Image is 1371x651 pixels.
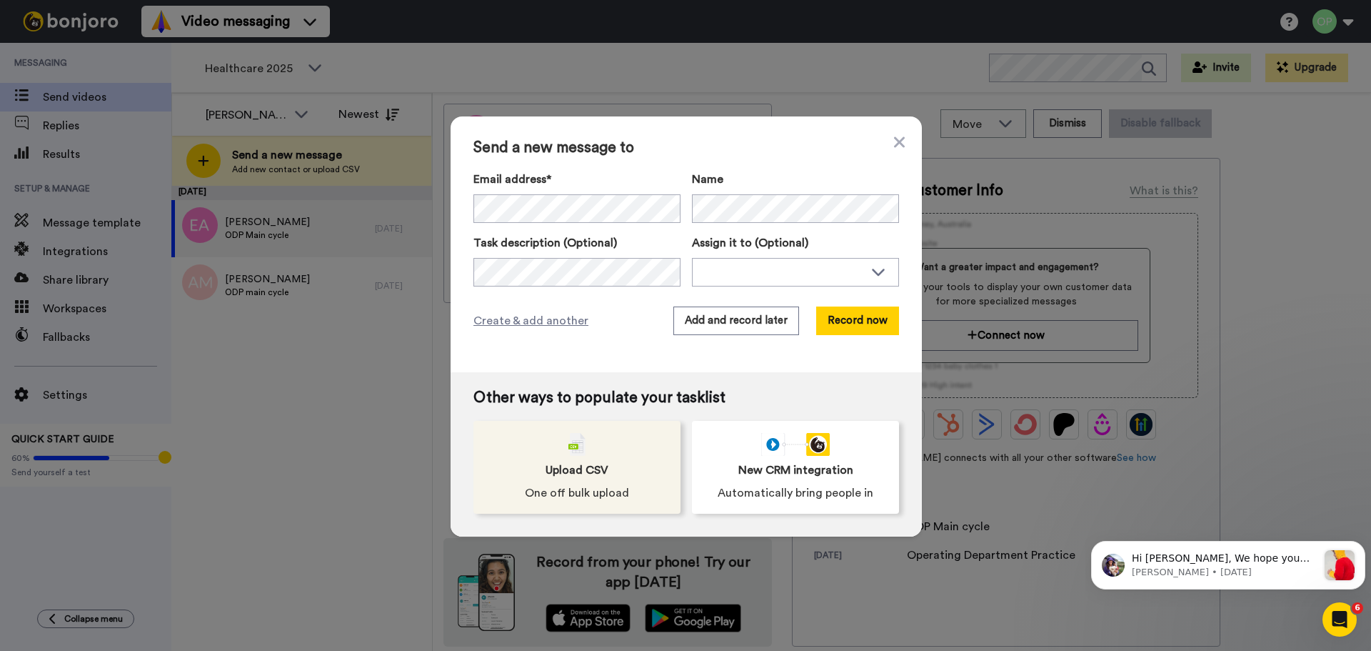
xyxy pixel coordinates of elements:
[546,462,608,479] span: Upload CSV
[1322,602,1357,637] iframe: Intercom live chat
[692,234,899,252] label: Assign it to (Optional)
[1085,512,1371,612] iframe: Intercom notifications message
[473,312,588,329] span: Create & add another
[473,234,681,252] label: Task description (Optional)
[1352,602,1363,614] span: 6
[568,433,586,456] img: csv-grey.png
[761,433,830,456] div: animation
[525,484,629,502] span: One off bulk upload
[673,307,799,335] button: Add and record later
[473,139,899,156] span: Send a new message to
[738,462,853,479] span: New CRM integration
[473,389,899,407] span: Other ways to populate your tasklist
[473,171,681,188] label: Email address*
[816,307,899,335] button: Record now
[718,484,873,502] span: Automatically bring people in
[692,171,723,188] span: Name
